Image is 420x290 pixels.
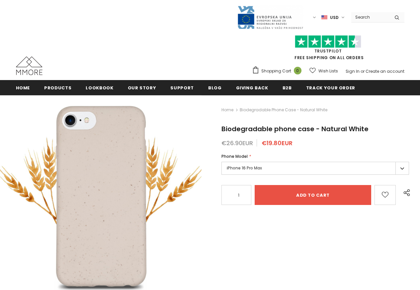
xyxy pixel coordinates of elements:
span: €26.90EUR [221,139,253,147]
span: FREE SHIPPING ON ALL ORDERS [252,38,404,60]
a: Trustpilot [314,48,342,54]
a: Wish Lists [309,65,338,77]
a: Our Story [128,80,156,95]
a: Sign In [346,68,360,74]
span: Biodegradable phone case - Natural White [221,124,369,134]
a: Products [44,80,71,95]
input: Search Site [351,12,389,22]
a: Javni Razpis [237,14,303,20]
span: B2B [283,85,292,91]
span: Lookbook [86,85,113,91]
img: USD [321,15,327,20]
span: Giving back [236,85,268,91]
span: Wish Lists [318,68,338,74]
a: Create an account [366,68,404,74]
a: Giving back [236,80,268,95]
input: Add to cart [255,185,371,205]
span: Blog [208,85,222,91]
a: Home [221,106,233,114]
span: support [170,85,194,91]
img: Trust Pilot Stars [295,35,361,48]
span: Biodegradable phone case - Natural White [240,106,327,114]
span: 0 [294,67,301,74]
a: Lookbook [86,80,113,95]
a: Home [16,80,30,95]
span: Our Story [128,85,156,91]
span: Products [44,85,71,91]
a: Shopping Cart 0 [252,66,305,76]
img: MMORE Cases [16,56,42,75]
span: Phone Model [221,153,248,159]
span: USD [330,14,339,21]
span: Home [16,85,30,91]
label: iPhone 16 Pro Max [221,162,409,175]
span: Track your order [306,85,355,91]
a: B2B [283,80,292,95]
a: Blog [208,80,222,95]
span: €19.80EUR [262,139,293,147]
a: support [170,80,194,95]
span: or [361,68,365,74]
span: Shopping Cart [261,68,291,74]
a: Track your order [306,80,355,95]
img: Javni Razpis [237,5,303,30]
